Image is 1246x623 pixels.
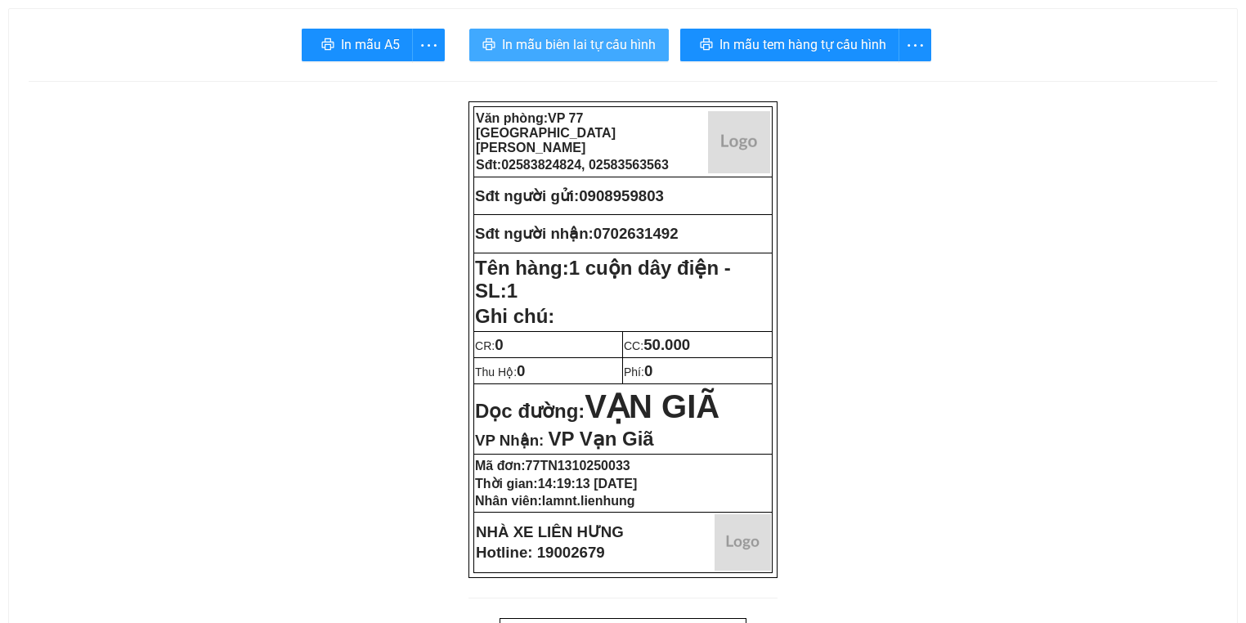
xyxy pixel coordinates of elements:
button: printerIn mẫu tem hàng tự cấu hình [680,29,899,61]
strong: NHÀ XE LIÊN HƯNG [476,523,624,540]
strong: Hotline: 19002679 [476,544,605,561]
img: logo [708,111,770,173]
span: In mẫu tem hàng tự cấu hình [719,34,886,55]
img: logo [715,514,771,571]
span: printer [700,38,713,53]
button: more [412,29,445,61]
span: Thu Hộ: [475,365,525,379]
span: VẠN GIÃ [585,388,719,424]
strong: Tên hàng: [475,257,731,302]
span: 1 cuộn dây điện - SL: [475,257,731,302]
span: VP Nhận: [475,432,544,449]
strong: Sđt: [476,158,669,172]
strong: Văn phòng: [476,111,616,155]
strong: Mã đơn: [475,459,630,473]
span: 0 [517,362,525,379]
span: more [899,35,930,56]
strong: Nhân viên: [475,494,635,508]
span: CC: [624,339,690,352]
span: printer [482,38,495,53]
span: In mẫu biên lai tự cấu hình [502,34,656,55]
span: In mẫu A5 [341,34,400,55]
span: 02583824824, 02583563563 [501,158,669,172]
span: more [413,35,444,56]
span: 14:19:13 [DATE] [538,477,638,491]
span: 77TN1310250033 [526,459,630,473]
button: printerIn mẫu biên lai tự cấu hình [469,29,669,61]
span: printer [321,38,334,53]
span: lamnt.lienhung [542,494,635,508]
strong: Sđt người nhận: [475,225,594,242]
span: Ghi chú: [475,305,554,327]
strong: Sđt người gửi: [475,187,579,204]
span: 0 [644,362,652,379]
span: 0 [495,336,503,353]
span: CR: [475,339,504,352]
strong: Thời gian: [475,477,637,491]
span: 0908959803 [579,187,664,204]
strong: Dọc đường: [475,400,719,422]
span: VP 77 [GEOGRAPHIC_DATA][PERSON_NAME] [476,111,616,155]
span: VP Vạn Giã [548,428,653,450]
button: more [899,29,931,61]
span: 0702631492 [594,225,679,242]
span: 50.000 [643,336,690,353]
button: printerIn mẫu A5 [302,29,413,61]
span: Phí: [624,365,652,379]
span: 1 [507,280,518,302]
